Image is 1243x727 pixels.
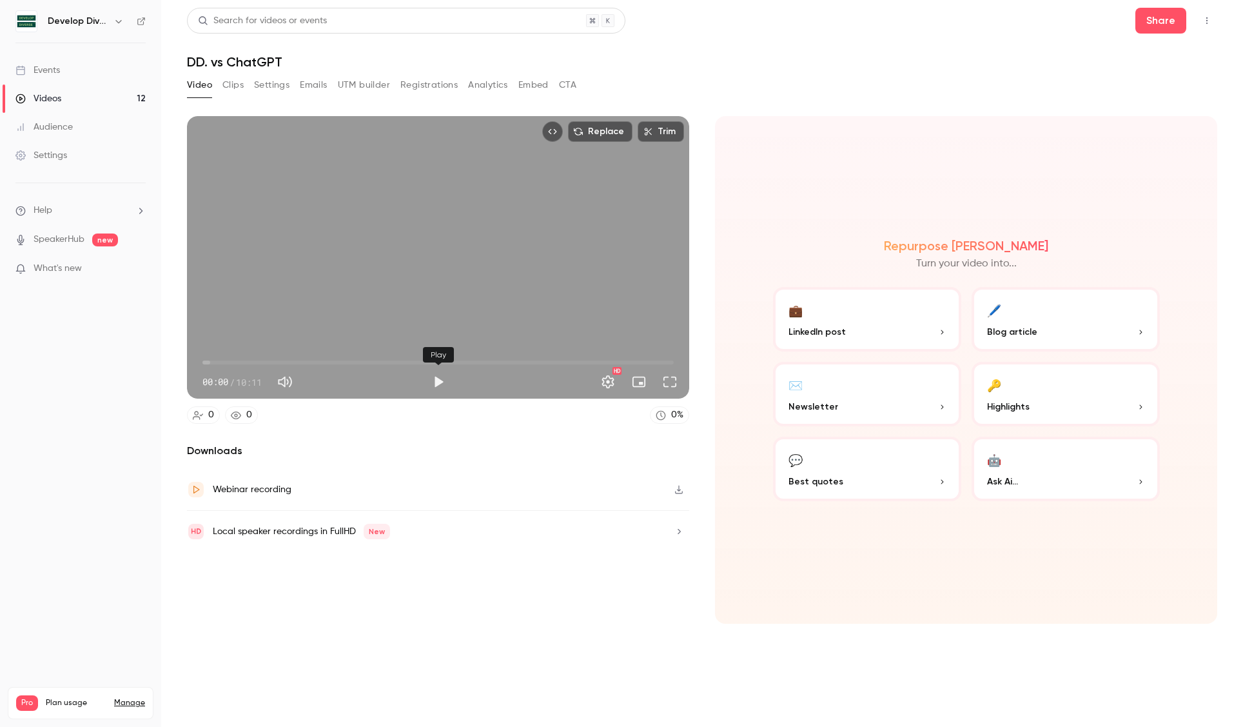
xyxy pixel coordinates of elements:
[638,121,684,142] button: Trim
[222,75,244,95] button: Clips
[518,75,549,95] button: Embed
[15,64,60,77] div: Events
[788,400,838,413] span: Newsletter
[972,437,1160,501] button: 🤖Ask Ai...
[187,406,220,424] a: 0
[987,400,1030,413] span: Highlights
[202,375,262,389] div: 00:00
[595,369,621,395] button: Settings
[34,233,84,246] a: SpeakerHub
[423,347,454,363] div: Play
[788,375,803,395] div: ✉️
[773,287,961,352] button: 💼LinkedIn post
[671,408,683,422] div: 0 %
[46,698,106,708] span: Plan usage
[426,369,451,395] button: Play
[246,408,252,422] div: 0
[884,238,1048,254] h2: Repurpose [PERSON_NAME]
[612,367,621,375] div: HD
[1197,10,1217,31] button: Top Bar Actions
[987,375,1001,395] div: 🔑
[364,524,390,539] span: New
[15,149,67,162] div: Settings
[187,443,689,459] h2: Downloads
[254,75,289,95] button: Settings
[987,475,1018,488] span: Ask Ai...
[788,475,843,488] span: Best quotes
[788,325,846,339] span: LinkedIn post
[559,75,576,95] button: CTA
[15,204,146,217] li: help-dropdown-opener
[16,11,37,32] img: Develop Diverse
[230,375,235,389] span: /
[34,262,82,275] span: What's new
[542,121,563,142] button: Embed video
[650,406,689,424] a: 0%
[788,450,803,470] div: 💬
[657,369,683,395] button: Full screen
[187,54,1217,70] h1: DD. vs ChatGPT
[626,369,652,395] button: Turn on miniplayer
[300,75,327,95] button: Emails
[187,75,212,95] button: Video
[773,437,961,501] button: 💬Best quotes
[202,375,228,389] span: 00:00
[130,263,146,275] iframe: Noticeable Trigger
[987,325,1037,339] span: Blog article
[213,524,390,539] div: Local speaker recordings in FullHD
[16,695,38,711] span: Pro
[916,256,1017,272] p: Turn your video into...
[15,121,73,134] div: Audience
[92,234,118,246] span: new
[468,75,508,95] button: Analytics
[972,287,1160,352] button: 🖊️Blog article
[208,408,214,422] div: 0
[972,362,1160,426] button: 🔑Highlights
[400,75,458,95] button: Registrations
[1135,8,1186,34] button: Share
[272,369,298,395] button: Mute
[15,92,61,105] div: Videos
[225,406,258,424] a: 0
[987,300,1001,320] div: 🖊️
[788,300,803,320] div: 💼
[338,75,390,95] button: UTM builder
[34,204,52,217] span: Help
[114,698,145,708] a: Manage
[198,14,327,28] div: Search for videos or events
[213,482,291,497] div: Webinar recording
[568,121,632,142] button: Replace
[236,375,262,389] span: 10:11
[48,15,108,28] h6: Develop Diverse
[773,362,961,426] button: ✉️Newsletter
[987,450,1001,470] div: 🤖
